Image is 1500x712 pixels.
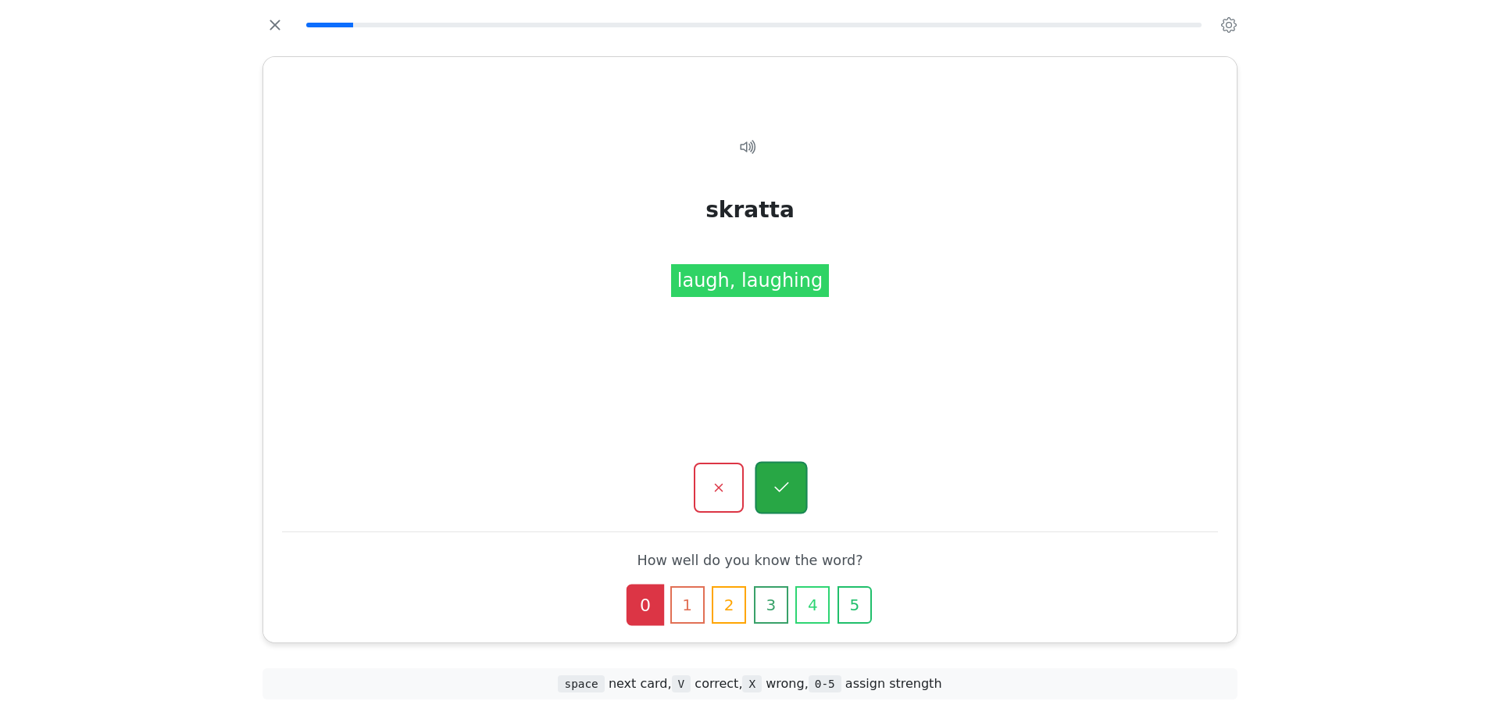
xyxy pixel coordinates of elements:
div: laugh, laughing [671,263,829,296]
button: 0 [627,585,664,626]
span: next card , correct , wrong , assign strength [558,676,941,691]
span: 0-5 [809,675,841,692]
button: 5 [837,586,872,624]
button: 1 [670,586,705,624]
div: How well do you know the word? [295,551,1205,571]
button: 3 [754,586,788,624]
div: skratta [705,193,795,226]
span: X [742,675,762,692]
span: V [672,675,691,692]
span: 5 [850,593,860,617]
span: space [558,675,604,692]
button: 2 [712,586,746,624]
button: 4 [795,586,830,624]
